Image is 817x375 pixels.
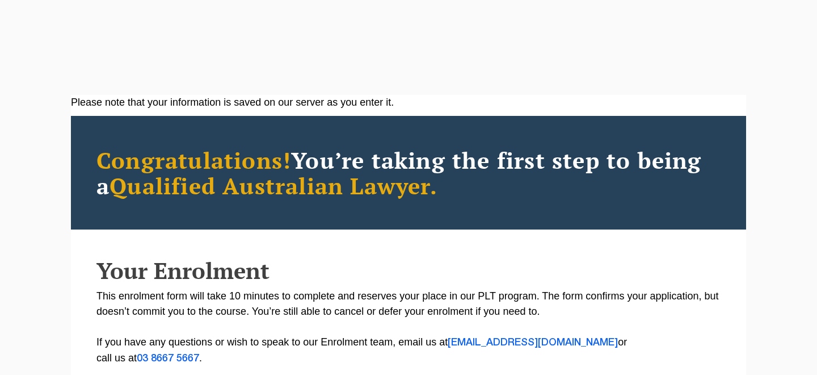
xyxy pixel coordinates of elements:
[110,170,437,201] span: Qualified Australian Lawyer.
[96,145,291,175] span: Congratulations!
[96,147,721,198] h2: You’re taking the first step to being a
[71,95,746,110] div: Please note that your information is saved on our server as you enter it.
[448,338,618,347] a: [EMAIL_ADDRESS][DOMAIN_NAME]
[137,354,199,363] a: 03 8667 5667
[96,258,721,283] h2: Your Enrolment
[96,289,721,366] p: This enrolment form will take 10 minutes to complete and reserves your place in our PLT program. ...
